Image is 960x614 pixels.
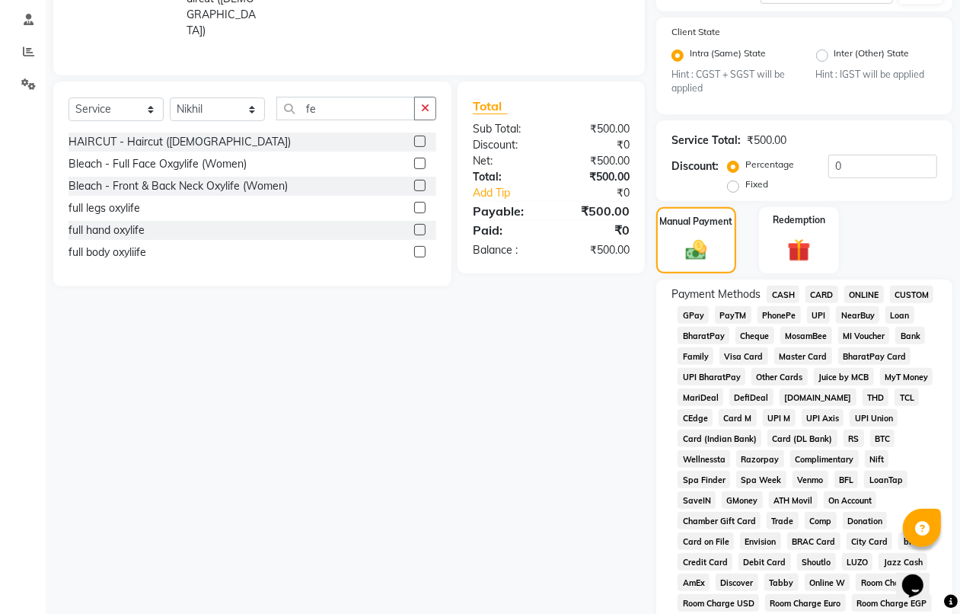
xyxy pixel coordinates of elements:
[838,347,911,365] span: BharatPay Card
[69,156,247,172] div: Bleach - Full Face Oxgylife (Women)
[461,137,551,153] div: Discount:
[551,242,641,258] div: ₹500.00
[461,242,551,258] div: Balance :
[805,286,838,303] span: CARD
[738,553,791,571] span: Debit Card
[898,532,933,550] span: bKash
[763,409,796,427] span: UPI M
[736,471,786,488] span: Spa Week
[461,121,551,137] div: Sub Total:
[787,532,840,550] span: BRAC Card
[834,46,910,65] label: Inter (Other) State
[69,200,140,216] div: full legs oxylife
[679,238,713,262] img: _cash.svg
[461,169,551,185] div: Total:
[473,98,508,114] span: Total
[844,430,864,447] span: RS
[69,245,146,261] div: full body oxyliife
[678,491,716,509] span: SaveIN
[880,368,933,385] span: MyT Money
[678,594,759,612] span: Room Charge USD
[850,409,898,427] span: UPI Union
[793,471,828,488] span: Venmo
[69,178,288,194] div: Bleach - Front & Back Neck Oxylife (Women)
[551,137,641,153] div: ₹0
[736,450,784,468] span: Razorpay
[896,553,945,599] iframe: chat widget
[767,512,799,529] span: Trade
[805,512,837,529] span: Comp
[747,133,786,149] div: ₹500.00
[764,574,799,591] span: Tabby
[678,389,723,406] span: MariDeal
[780,389,856,406] span: [DOMAIN_NAME]
[461,221,551,239] div: Paid:
[870,430,895,447] span: BTC
[678,553,732,571] span: Credit Card
[461,202,551,220] div: Payable:
[844,286,884,303] span: ONLINE
[780,236,817,264] img: _gift.svg
[807,306,831,324] span: UPI
[802,409,844,427] span: UPI Axis
[843,512,888,529] span: Donation
[865,450,889,468] span: Nift
[852,594,932,612] span: Room Charge EGP
[461,153,551,169] div: Net:
[856,574,917,591] span: Room Charge
[836,306,879,324] span: NearBuy
[722,491,763,509] span: GMoney
[716,574,758,591] span: Discover
[678,327,729,344] span: BharatPay
[678,512,761,529] span: Chamber Gift Card
[678,306,709,324] span: GPay
[745,158,794,171] label: Percentage
[757,306,801,324] span: PhonePe
[461,185,566,201] a: Add Tip
[769,491,818,509] span: ATH Movil
[834,471,859,488] span: BFL
[842,553,873,571] span: LUZO
[864,471,907,488] span: LoanTap
[847,532,893,550] span: City Card
[719,409,757,427] span: Card M
[767,286,799,303] span: CASH
[715,306,751,324] span: PayTM
[551,153,641,169] div: ₹500.00
[678,450,730,468] span: Wellnessta
[838,327,890,344] span: MI Voucher
[551,121,641,137] div: ₹500.00
[566,185,641,201] div: ₹0
[671,133,741,149] div: Service Total:
[774,347,832,365] span: Master Card
[729,389,773,406] span: DefiDeal
[678,430,761,447] span: Card (Indian Bank)
[690,46,766,65] label: Intra (Same) State
[69,134,291,150] div: HAIRCUT - Haircut ([DEMOGRAPHIC_DATA])
[678,471,730,488] span: Spa Finder
[890,286,934,303] span: CUSTOM
[678,574,710,591] span: AmEx
[814,368,874,385] span: Juice by MCB
[745,177,768,191] label: Fixed
[824,491,877,509] span: On Account
[671,286,761,302] span: Payment Methods
[805,574,850,591] span: Online W
[678,368,745,385] span: UPI BharatPay
[895,389,919,406] span: TCL
[678,532,734,550] span: Card on File
[660,215,733,229] label: Manual Payment
[740,532,781,550] span: Envision
[767,430,837,447] span: Card (DL Bank)
[797,553,836,571] span: Shoutlo
[671,68,793,96] small: Hint : CGST + SGST will be applied
[678,347,713,365] span: Family
[671,25,720,39] label: Client State
[895,327,925,344] span: Bank
[678,409,713,427] span: CEdge
[276,97,415,120] input: Search or Scan
[551,169,641,185] div: ₹500.00
[816,68,937,82] small: Hint : IGST will be applied
[773,213,825,227] label: Redemption
[863,389,889,406] span: THD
